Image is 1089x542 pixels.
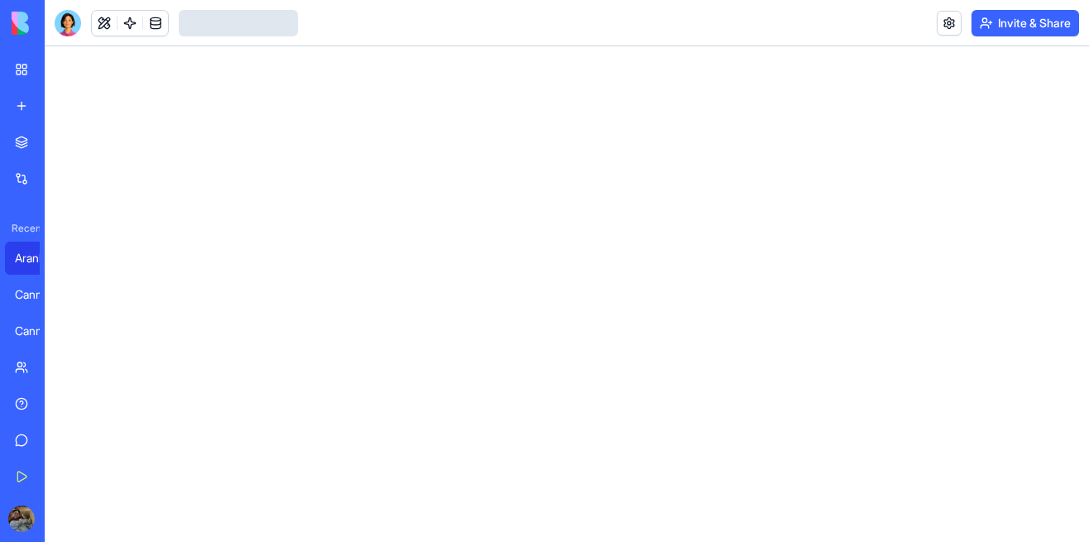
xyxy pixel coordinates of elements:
div: Cannabis Clinic KPI Tracker [15,286,61,303]
img: logo [12,12,114,35]
div: Arankan Production Tracker [15,250,61,266]
button: Invite & Share [971,10,1079,36]
div: Cannabis Supply KPI Tracker [15,323,61,339]
a: Cannabis Supply KPI Tracker [5,314,71,348]
img: ACg8ocLckqTCADZMVyP0izQdSwexkWcE6v8a1AEXwgvbafi3xFy3vSx8=s96-c [8,506,35,532]
span: Recent [5,222,40,235]
a: Arankan Production Tracker [5,242,71,275]
a: Cannabis Clinic KPI Tracker [5,278,71,311]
